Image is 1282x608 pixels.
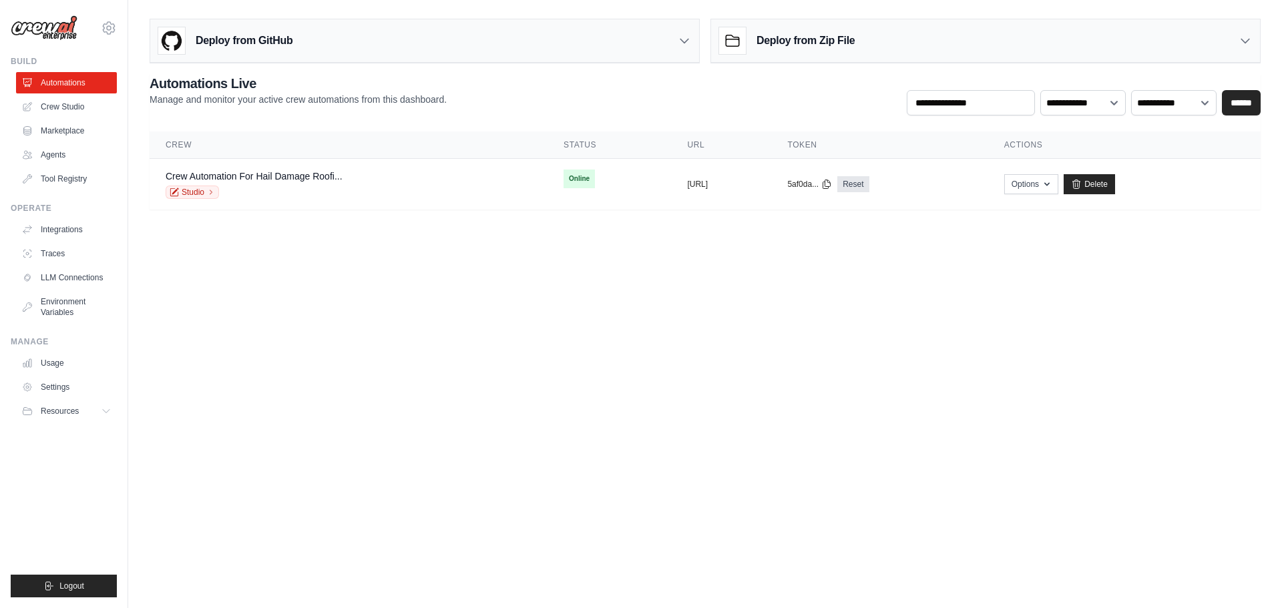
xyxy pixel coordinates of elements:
a: Delete [1064,174,1115,194]
a: Tool Registry [16,168,117,190]
h3: Deploy from Zip File [757,33,855,49]
h3: Deploy from GitHub [196,33,292,49]
p: Manage and monitor your active crew automations from this dashboard. [150,93,447,106]
th: URL [671,131,771,159]
th: Crew [150,131,548,159]
button: Resources [16,400,117,422]
a: Marketplace [16,120,117,141]
span: Online [564,170,595,188]
h2: Automations Live [150,74,447,93]
a: Usage [16,352,117,374]
a: Traces [16,243,117,264]
button: Options [1004,174,1058,194]
th: Actions [988,131,1261,159]
span: Logout [59,581,84,591]
th: Status [548,131,671,159]
a: Studio [166,186,219,199]
img: Logo [11,15,77,41]
span: Resources [41,406,79,416]
div: Manage [11,336,117,347]
a: Crew Studio [16,96,117,117]
a: Agents [16,144,117,166]
a: LLM Connections [16,267,117,288]
button: 5af0da... [787,179,832,190]
a: Automations [16,72,117,93]
th: Token [771,131,988,159]
img: GitHub Logo [158,27,185,54]
div: Build [11,56,117,67]
div: Operate [11,203,117,214]
a: Crew Automation For Hail Damage Roofi... [166,171,343,182]
button: Logout [11,575,117,597]
a: Settings [16,376,117,398]
a: Integrations [16,219,117,240]
a: Reset [837,176,869,192]
a: Environment Variables [16,291,117,323]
